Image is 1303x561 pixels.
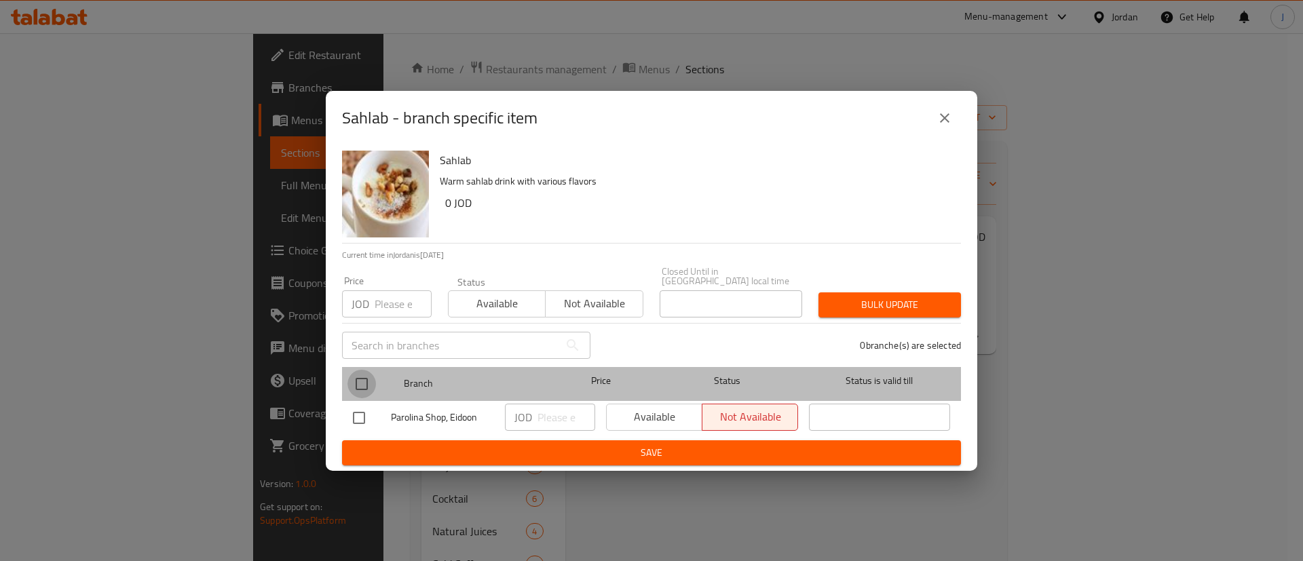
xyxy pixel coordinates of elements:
span: Bulk update [829,296,950,313]
span: Save [353,444,950,461]
span: Available [454,294,540,313]
button: Available [448,290,546,317]
h6: 0 JOD [445,193,950,212]
p: JOD [514,409,532,425]
input: Search in branches [342,332,559,359]
p: Current time in Jordan is [DATE] [342,249,961,261]
input: Please enter price [537,404,595,431]
span: Status is valid till [809,372,950,389]
span: Parolina Shop, Eidoon [391,409,494,426]
h6: Sahlab [440,151,950,170]
button: close [928,102,961,134]
p: JOD [352,296,369,312]
img: Sahlab [342,151,429,237]
h2: Sahlab - branch specific item [342,107,537,129]
span: Status [657,372,798,389]
input: Please enter price [375,290,432,317]
span: Price [556,372,646,389]
span: Branch [404,375,545,392]
p: 0 branche(s) are selected [860,338,961,352]
button: Not available [545,290,643,317]
button: Bulk update [818,292,961,317]
p: Warm sahlab drink with various flavors [440,173,950,190]
button: Save [342,440,961,465]
span: Not available [551,294,637,313]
